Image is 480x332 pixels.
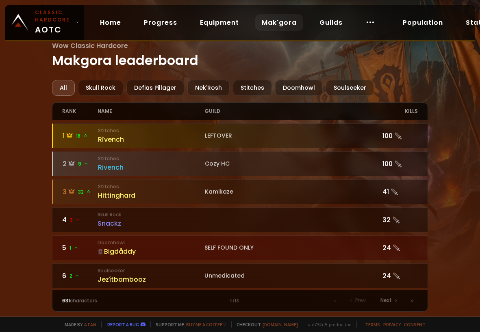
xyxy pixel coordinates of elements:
div: Cozy HC [205,160,382,168]
span: 2 [70,272,80,280]
div: 41 [382,187,418,197]
span: 32 [78,188,91,196]
span: Made by [60,321,96,328]
small: Doomhowl [98,239,204,246]
a: a fan [84,321,96,328]
a: Classic HardcoreAOTC [5,5,84,40]
div: Defias Pillager [126,80,184,96]
a: Terms [365,321,380,328]
span: Prev [355,297,366,304]
span: Checkout [231,321,298,328]
div: Rivench [98,162,204,172]
small: / 13 [232,298,239,304]
a: 332 StitchesHittinghardKamikaze41 [52,179,428,204]
div: 24 [382,243,418,253]
div: Bigdåddy [98,246,204,257]
div: 3 [63,187,98,197]
div: rank [62,103,98,120]
div: Snackz [98,218,204,229]
div: 100 [382,159,418,169]
small: Soulseeker [98,267,204,274]
small: Stitches [98,127,204,134]
a: Buy me a coffee [186,321,226,328]
a: 62SoulseekerJezítbamboozUnmedicated24 [52,263,428,288]
div: LEFTOVER [205,132,382,140]
span: AOTC [35,9,72,36]
div: 24 [382,271,418,281]
div: Doomhowl [275,80,323,96]
div: characters [62,297,151,304]
span: 9 [78,160,89,168]
span: 18 [76,132,88,140]
a: 118 StitchesRîvenchLEFTOVER100 [52,123,428,148]
div: 100 [382,131,418,141]
span: Next [380,297,392,304]
div: All [52,80,75,96]
a: 43 Skull RockSnackz32 [52,207,428,232]
div: 1 [63,131,98,141]
div: Rîvench [98,134,204,144]
small: Stitches [98,155,204,162]
div: name [98,103,204,120]
div: kills [382,103,418,120]
a: 51DoomhowlBigdåddySELF FOUND ONLY24 [52,235,428,260]
div: 5 [62,243,98,253]
div: 32 [382,215,418,225]
span: 3 [70,216,80,224]
a: Home [93,14,128,31]
span: v. d752d5 - production [303,321,352,328]
div: Soulseeker [326,80,374,96]
a: Equipment [193,14,245,31]
div: 2 [63,159,98,169]
div: Stitches [233,80,272,96]
div: Hittinghard [98,190,204,200]
div: 1 [151,297,329,304]
div: Kamikaze [205,188,382,196]
a: [DOMAIN_NAME] [263,321,298,328]
small: Stitches [98,183,204,190]
div: Jezítbambooz [98,274,204,285]
span: Wow Classic Hardcore [52,41,428,51]
div: SELF FOUND ONLY [204,244,382,252]
div: 4 [62,215,98,225]
div: 6 [62,271,98,281]
a: 29StitchesRivenchCozy HC100 [52,151,428,176]
a: Progress [137,14,184,31]
small: Skull Rock [98,211,204,218]
a: Guilds [313,14,349,31]
div: Unmedicated [204,272,382,280]
span: 631 [62,297,70,304]
div: Skull Rock [78,80,123,96]
a: Report a bug [107,321,139,328]
h1: Makgora leaderboard [52,41,428,70]
span: 1 [70,244,78,252]
a: Mak'gora [255,14,303,31]
a: Consent [404,321,426,328]
div: Nek'Rosh [187,80,230,96]
small: Classic Hardcore [35,9,72,24]
div: guild [204,103,382,120]
span: Support me, [150,321,226,328]
a: Population [396,14,450,31]
a: Privacy [383,321,401,328]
